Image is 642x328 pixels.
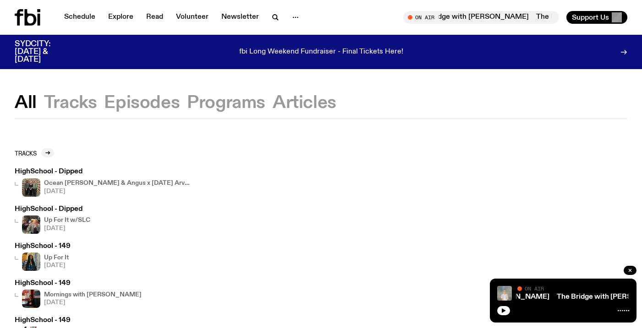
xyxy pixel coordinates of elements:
button: On AirThe Bridge with [PERSON_NAME]The Bridge with [PERSON_NAME] [403,11,559,24]
a: HighSchool - 149Mornings with [PERSON_NAME][DATE] [15,280,142,308]
a: HighSchool - DippedOcean [PERSON_NAME] & Angus x [DATE] Arvos[DATE] [15,168,191,196]
h4: Mornings with [PERSON_NAME] [44,292,142,298]
h3: HighSchool - 149 [15,280,142,287]
img: Mara stands in front of a frosted glass wall wearing a cream coloured t-shirt and black glasses. ... [497,286,512,301]
span: On Air [525,285,544,291]
span: [DATE] [44,188,191,194]
a: HighSchool - 149Ify - a Brown Skin girl with black braided twists, looking up to the side with he... [15,243,71,271]
a: Volunteer [170,11,214,24]
img: Ify - a Brown Skin girl with black braided twists, looking up to the side with her tongue stickin... [22,253,40,271]
a: Tracks [15,148,54,157]
button: Articles [273,95,336,111]
a: HighSchool - DippedUp For It w/SLC[DATE] [15,206,90,234]
a: The Bridge with [PERSON_NAME] [435,293,549,301]
h3: HighSchool - Dipped [15,168,191,175]
button: All [15,95,37,111]
h4: Up For It [44,255,69,261]
button: Support Us [566,11,627,24]
span: [DATE] [44,300,142,306]
button: Tracks [44,95,97,111]
span: Support Us [572,13,609,22]
a: Read [141,11,169,24]
button: Episodes [104,95,180,111]
a: Newsletter [216,11,264,24]
h4: Up For It w/SLC [44,217,90,223]
a: Schedule [59,11,101,24]
span: [DATE] [44,226,90,231]
button: Programs [187,95,265,111]
span: [DATE] [44,263,69,269]
h3: SYDCITY: [DATE] & [DATE] [15,40,73,64]
h3: HighSchool - 149 [15,243,71,250]
a: Explore [103,11,139,24]
h3: HighSchool - Dipped [15,206,90,213]
h4: Ocean [PERSON_NAME] & Angus x [DATE] Arvos [44,180,191,186]
h3: HighSchool - 149 [15,317,165,324]
h2: Tracks [15,150,37,156]
p: fbi Long Weekend Fundraiser - Final Tickets Here! [239,48,403,56]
